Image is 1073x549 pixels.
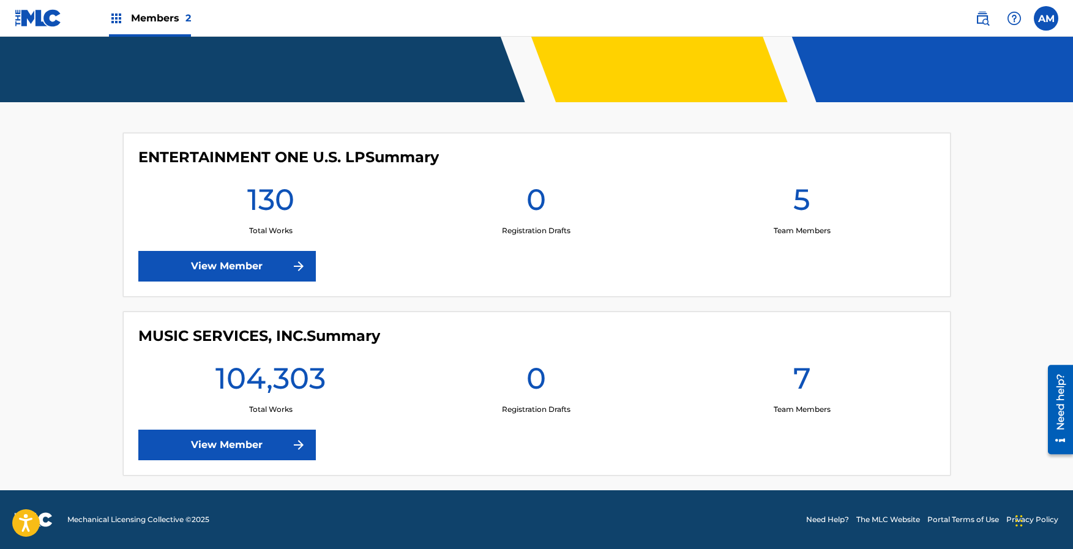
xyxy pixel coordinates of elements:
[774,404,831,415] p: Team Members
[185,12,191,24] span: 2
[502,225,570,236] p: Registration Drafts
[215,360,326,404] h1: 104,303
[247,181,294,225] h1: 130
[15,512,53,527] img: logo
[138,251,316,282] a: View Member
[1034,6,1058,31] div: User Menu
[1015,502,1023,539] div: Drag
[774,225,831,236] p: Team Members
[138,327,380,345] h4: MUSIC SERVICES, INC.
[1012,490,1073,549] iframe: Chat Widget
[67,514,209,525] span: Mechanical Licensing Collective © 2025
[15,9,62,27] img: MLC Logo
[1039,360,1073,458] iframe: Resource Center
[806,514,849,525] a: Need Help?
[1002,6,1026,31] div: Help
[526,360,546,404] h1: 0
[526,181,546,225] h1: 0
[291,259,306,274] img: f7272a7cc735f4ea7f67.svg
[1007,11,1022,26] img: help
[927,514,999,525] a: Portal Terms of Use
[1006,514,1058,525] a: Privacy Policy
[975,11,990,26] img: search
[109,11,124,26] img: Top Rightsholders
[502,404,570,415] p: Registration Drafts
[291,438,306,452] img: f7272a7cc735f4ea7f67.svg
[131,11,191,25] span: Members
[138,430,316,460] a: View Member
[249,225,293,236] p: Total Works
[249,404,293,415] p: Total Works
[793,181,810,225] h1: 5
[138,148,439,166] h4: ENTERTAINMENT ONE U.S. LP
[970,6,995,31] a: Public Search
[856,514,920,525] a: The MLC Website
[793,360,811,404] h1: 7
